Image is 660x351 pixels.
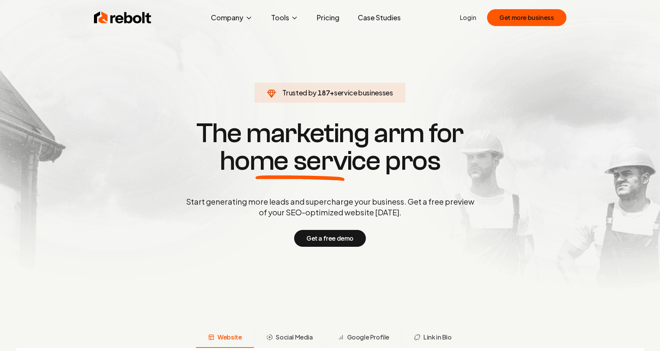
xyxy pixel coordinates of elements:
[265,10,304,25] button: Tools
[487,9,566,26] button: Get more business
[146,120,514,175] h1: The marketing arm for pros
[294,230,366,247] button: Get a free demo
[402,328,464,348] button: Link in Bio
[311,10,346,25] a: Pricing
[460,13,476,22] a: Login
[196,328,254,348] button: Website
[330,88,334,97] span: +
[276,333,313,342] span: Social Media
[184,196,476,218] p: Start generating more leads and supercharge your business. Get a free preview of your SEO-optimiz...
[347,333,389,342] span: Google Profile
[334,88,393,97] span: service businesses
[94,10,151,25] img: Rebolt Logo
[217,333,242,342] span: Website
[325,328,402,348] button: Google Profile
[205,10,259,25] button: Company
[254,328,325,348] button: Social Media
[423,333,452,342] span: Link in Bio
[352,10,407,25] a: Case Studies
[220,147,380,175] span: home service
[318,87,330,98] span: 187
[282,88,316,97] span: Trusted by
